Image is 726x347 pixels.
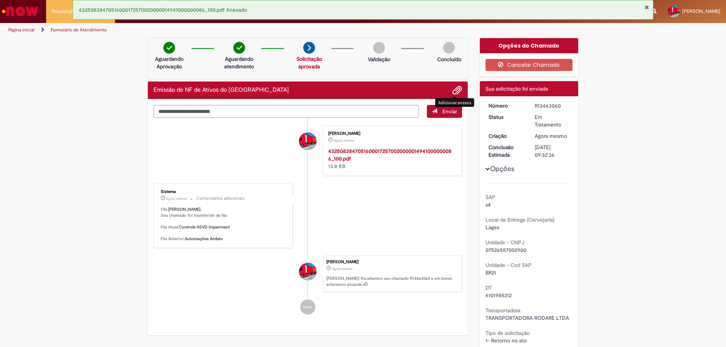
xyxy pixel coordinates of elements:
img: check-circle-green.png [233,42,245,54]
b: Transportadora [486,307,520,314]
span: Agora mesmo [334,138,354,143]
span: [PERSON_NAME] [682,8,720,14]
span: 07526557002900 [486,247,526,253]
img: img-circle-grey.png [443,42,455,54]
span: Agora mesmo [332,267,352,271]
img: img-circle-grey.png [373,42,385,54]
b: DT [486,284,492,291]
li: GABRIEL SCHWANC [154,256,462,292]
ul: Histórico de tíquete [154,118,462,322]
dt: Número [483,102,529,109]
span: Lages [486,224,499,231]
h2: Emissão de NF de Ativos do ASVD Histórico de tíquete [154,87,289,94]
p: Aguardando Aprovação [151,55,188,70]
span: s4 [486,201,491,208]
b: Local de Entrega (Cervejaria) [486,216,554,223]
span: BR21 [486,269,496,276]
p: Aguardando atendimento [221,55,258,70]
div: Sistema [161,190,287,194]
b: Automações Ambev [185,236,223,242]
div: 13.8 KB [328,147,454,170]
b: Unidade - Cod SAP [486,262,532,268]
span: TRANSPORTADORA RODARE LTDA [486,315,569,321]
dt: Criação [483,132,529,140]
button: Cancelar Chamado [486,59,573,71]
div: Adicionar anexos [435,98,474,107]
a: Solicitação aprovada [296,56,322,70]
div: Opções do Chamado [480,38,579,53]
time: 29/08/2025 15:32:57 [334,138,354,143]
div: [DATE] 09:32:36 [535,143,570,159]
img: arrow-next.png [303,42,315,54]
span: Enviar [442,108,457,115]
div: GABRIEL SCHWANC [299,133,316,150]
button: Enviar [427,105,462,118]
b: [PERSON_NAME] [168,207,200,212]
span: Sua solicitação foi enviada [486,85,548,92]
span: Requisições [52,8,78,15]
small: Comentários adicionais [196,195,245,202]
div: [PERSON_NAME] [328,131,454,136]
a: 43250838470516000172570020000014941000000086_100.pdf [328,148,451,162]
span: 43250838470516000172570020000014941000000086_100.pdf Anexado [79,6,247,13]
b: Unidade - CNPJ [486,239,524,246]
div: [PERSON_NAME] [326,260,458,264]
a: Formulário de Atendimento [51,27,107,33]
p: Concluído [437,56,461,63]
div: Em Tratamento [535,113,570,128]
img: check-circle-green.png [163,42,175,54]
img: ServiceNow [1,4,40,19]
div: R13463060 [535,102,570,109]
span: 6101985212 [486,292,512,299]
p: [PERSON_NAME]! Recebemos seu chamado R13463060 e em breve estaremos atuando. [326,276,458,287]
time: 29/08/2025 15:32:34 [332,267,352,271]
b: Controle ASVD Impairment [179,224,230,230]
button: Fechar Notificação [644,4,649,10]
b: SAP [486,194,495,200]
time: 29/08/2025 15:32:37 [166,196,187,201]
ul: Trilhas de página [6,23,478,37]
textarea: Digite sua mensagem aqui... [154,105,419,118]
p: Olá, , Seu chamado foi transferido de fila. Fila Atual: Fila Anterior: [161,207,287,242]
span: 1- Retorno no ato [486,337,527,344]
time: 29/08/2025 15:32:34 [535,133,567,139]
a: Página inicial [8,27,34,33]
button: Adicionar anexos [452,85,462,95]
p: Validação [368,56,390,63]
div: GABRIEL SCHWANC [299,263,316,280]
span: Agora mesmo [535,133,567,139]
span: Agora mesmo [166,196,187,201]
b: Tipo de solicitação [486,330,530,336]
dt: Conclusão Estimada [483,143,529,159]
div: 29/08/2025 15:32:34 [535,132,570,140]
dt: Status [483,113,529,121]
